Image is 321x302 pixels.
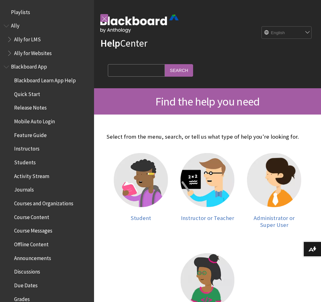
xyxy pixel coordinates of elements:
[14,34,41,43] span: Ally for LMS
[4,21,90,59] nav: Book outline for Anthology Ally Help
[14,253,51,261] span: Announcements
[14,157,36,166] span: Students
[14,48,52,56] span: Ally for Websites
[155,94,260,109] span: Find the help you need
[114,153,168,228] a: Student Student
[14,89,40,97] span: Quick Start
[14,103,47,111] span: Release Notes
[11,7,30,15] span: Playlists
[181,153,235,228] a: Instructor Instructor or Teacher
[14,226,52,234] span: Course Messages
[11,62,47,70] span: Blackboard App
[114,153,168,207] img: Student
[181,153,235,207] img: Instructor
[14,185,34,193] span: Journals
[14,75,76,84] span: Blackboard Learn App Help
[14,144,39,152] span: Instructors
[11,21,19,29] span: Ally
[14,239,49,248] span: Offline Content
[165,64,193,76] input: Search
[262,27,312,39] select: Site Language Selector
[131,214,151,222] span: Student
[247,153,301,207] img: Administrator
[14,171,49,179] span: Activity Stream
[14,130,47,138] span: Feature Guide
[254,214,295,228] span: Administrator or Super User
[100,37,120,49] strong: Help
[100,15,179,33] img: Blackboard by Anthology
[107,133,308,141] p: Select from the menu, search, or tell us what type of help you're looking for.
[100,37,147,49] a: HelpCenter
[14,280,38,289] span: Due Dates
[14,212,49,220] span: Course Content
[14,266,40,275] span: Discussions
[181,214,234,222] span: Instructor or Teacher
[14,116,55,125] span: Mobile Auto Login
[4,7,90,18] nav: Book outline for Playlists
[247,153,301,228] a: Administrator Administrator or Super User
[14,198,73,207] span: Courses and Organizations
